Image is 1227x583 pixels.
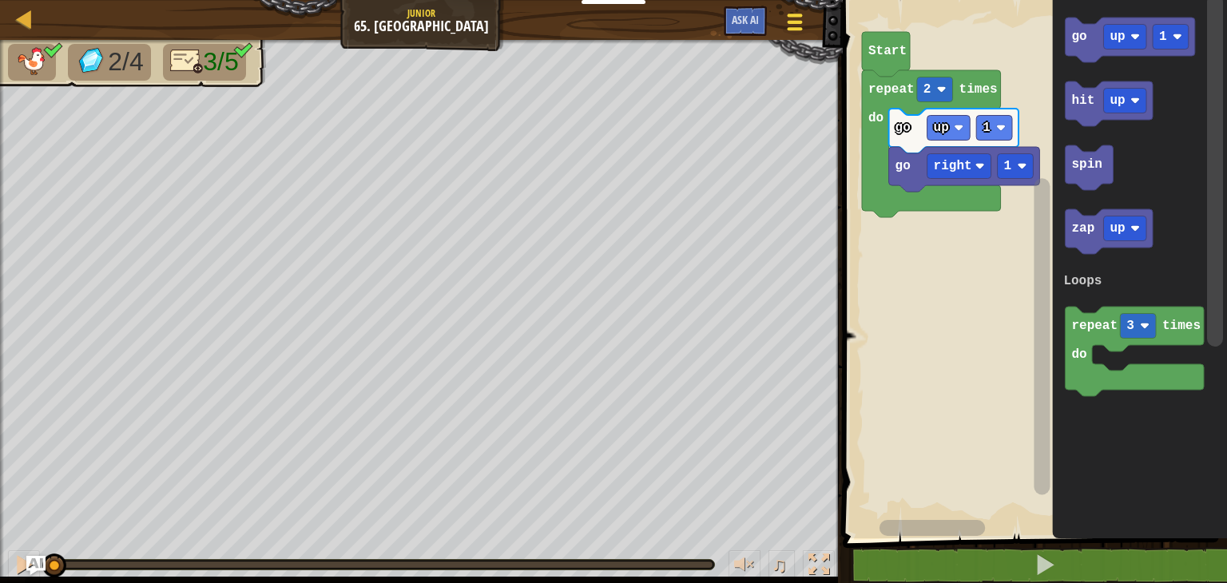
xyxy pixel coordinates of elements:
span: ♫ [772,553,788,577]
button: ♫ [768,550,796,583]
text: go [895,121,911,135]
text: spin [1071,157,1102,172]
li: Only 3 lines of code [163,44,246,81]
text: times [1162,319,1201,333]
text: up [1110,93,1125,108]
text: 1 [983,121,991,135]
button: Ask AI [26,556,46,575]
text: do [1071,347,1086,362]
text: up [1110,221,1125,236]
text: repeat [868,82,915,97]
button: Adjust volume [729,550,760,583]
text: hit [1071,93,1094,108]
text: 1 [1159,30,1167,44]
text: times [959,82,998,97]
button: Ask AI [724,6,767,36]
span: 3/5 [203,47,238,76]
text: 1 [1004,159,1012,173]
span: Ask AI [732,12,759,27]
text: do [868,111,884,125]
text: repeat [1071,319,1118,333]
text: right [934,159,972,173]
text: Start [868,44,907,58]
button: Show game menu [774,6,816,45]
text: 2 [923,82,931,97]
button: Toggle fullscreen [803,550,835,583]
span: 2/4 [108,47,143,76]
text: go [895,159,911,173]
text: Loops [1063,274,1102,288]
li: Collect the gems. [68,44,151,81]
text: up [934,121,949,135]
text: 3 [1126,319,1134,333]
text: go [1071,30,1086,44]
button: Ctrl + P: Pause [8,550,40,583]
text: up [1110,30,1125,44]
li: Your hero must survive. [8,44,56,81]
text: zap [1071,221,1094,236]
